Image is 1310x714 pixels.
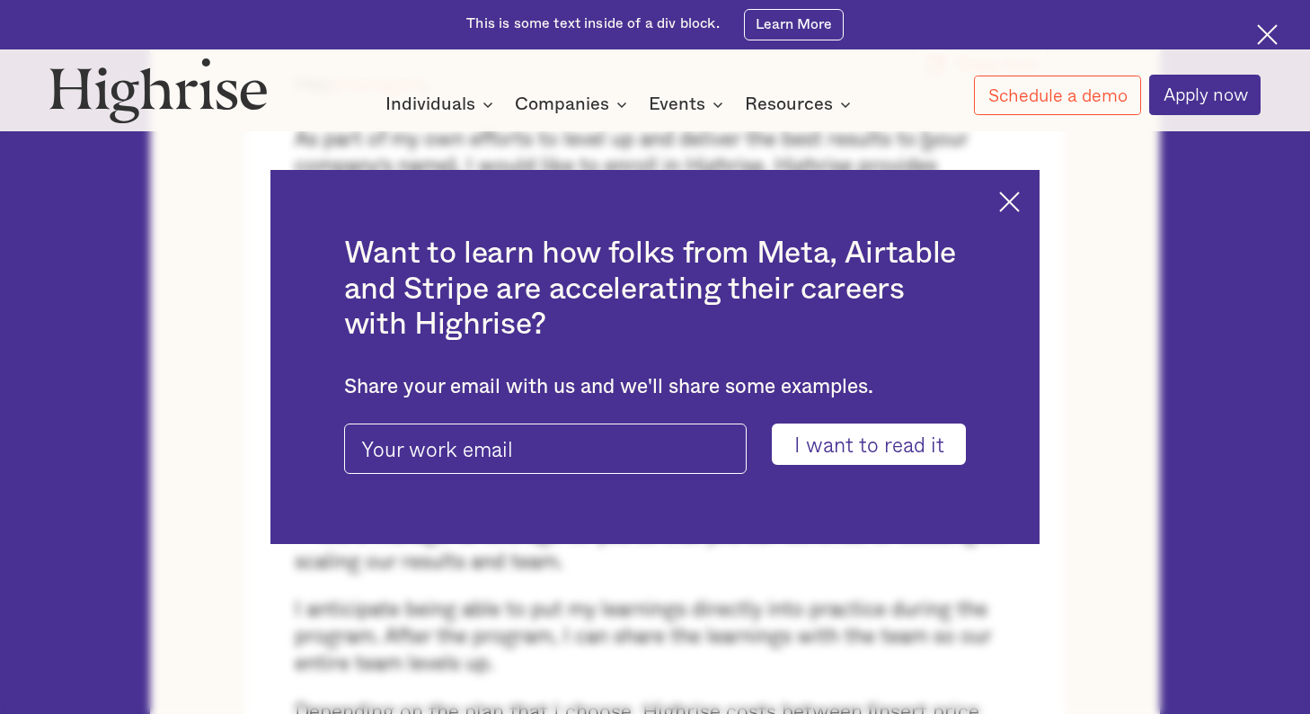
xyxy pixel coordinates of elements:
form: pop-up-modal-form [344,424,967,465]
div: Individuals [385,94,475,115]
input: I want to read it [772,424,967,465]
img: Highrise logo [49,58,269,124]
h2: Want to learn how folks from Meta, Airtable and Stripe are accelerating their careers with Highrise? [344,236,967,343]
input: Your work email [344,424,747,473]
a: Schedule a demo [974,76,1141,115]
div: This is some text inside of a div block. [466,14,719,34]
div: Events [649,94,729,115]
div: Companies [515,94,609,115]
div: Share your email with us and we'll share some examples. [344,375,967,399]
div: Resources [745,94,856,115]
img: Cross icon [1257,24,1278,45]
a: Learn More [744,9,844,40]
a: Apply now [1149,75,1261,115]
img: Cross icon [999,192,1020,212]
div: Companies [515,94,633,115]
div: Individuals [385,94,499,115]
div: Resources [745,94,833,115]
div: Events [649,94,705,115]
